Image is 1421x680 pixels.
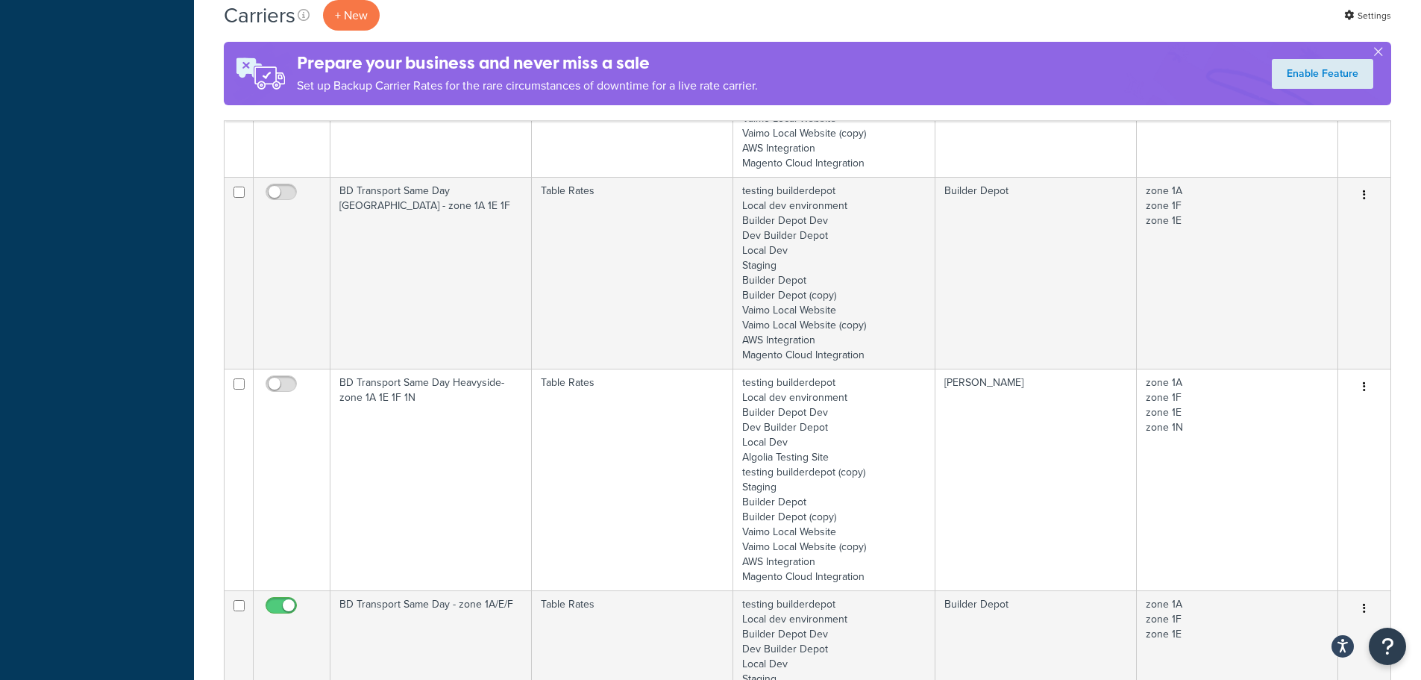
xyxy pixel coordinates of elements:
[224,1,295,30] h1: Carriers
[733,177,935,369] td: testing builderdepot Local dev environment Builder Depot Dev Dev Builder Depot Local Dev Staging ...
[532,177,733,369] td: Table Rates
[330,369,532,590] td: BD Transport Same Day Heavyside- zone 1A 1E 1F 1N
[1137,177,1338,369] td: zone 1A zone 1F zone 1E
[1272,59,1373,89] a: Enable Feature
[224,42,297,105] img: ad-rules-rateshop-fe6ec290ccb7230408bd80ed9643f0289d75e0ffd9eb532fc0e269fcd187b520.png
[1137,369,1338,590] td: zone 1A zone 1F zone 1E zone 1N
[935,177,1137,369] td: Builder Depot
[1369,628,1406,665] button: Open Resource Center
[1344,5,1391,26] a: Settings
[532,369,733,590] td: Table Rates
[935,369,1137,590] td: [PERSON_NAME]
[733,369,935,590] td: testing builderdepot Local dev environment Builder Depot Dev Dev Builder Depot Local Dev Algolia ...
[297,75,758,96] p: Set up Backup Carrier Rates for the rare circumstances of downtime for a live rate carrier.
[330,177,532,369] td: BD Transport Same Day [GEOGRAPHIC_DATA] - zone 1A 1E 1F
[297,51,758,75] h4: Prepare your business and never miss a sale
